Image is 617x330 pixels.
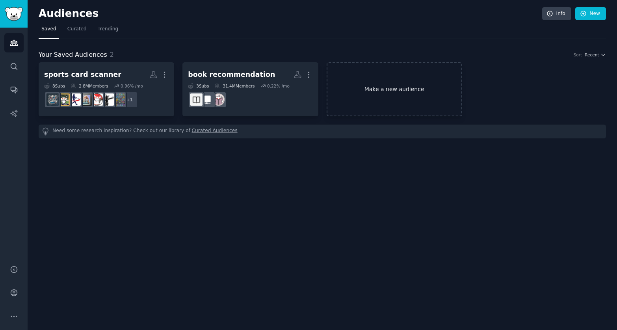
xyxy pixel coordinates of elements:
a: Info [542,7,571,21]
div: 31.4M Members [214,83,255,89]
span: Curated [67,26,87,33]
div: 8 Sub s [44,83,65,89]
div: 0.96 % /mo [121,83,143,89]
img: sportscards [46,93,59,106]
img: baseballcards [58,93,70,106]
img: suggestmeabook [201,93,214,106]
span: 2 [110,51,114,58]
span: Trending [98,26,118,33]
div: 2.8M Members [71,83,108,89]
h2: Audiences [39,7,542,20]
span: Your Saved Audiences [39,50,107,60]
img: SportsCardTracker [69,93,81,106]
img: PokemonTCG [91,93,103,106]
button: Recent [585,52,606,58]
div: 0.22 % /mo [267,83,290,89]
div: + 1 [121,91,138,108]
img: footballcards [80,93,92,106]
img: books [212,93,225,106]
a: book recommendation3Subs31.4MMembers0.22% /mobookssuggestmeabookbooksuggestions [182,62,318,116]
a: Trending [95,23,121,39]
a: Curated [65,23,89,39]
a: Curated Audiences [192,127,238,136]
div: sports card scanner [44,70,121,80]
img: PokemonCardValue [113,93,125,106]
div: Sort [574,52,582,58]
a: Saved [39,23,59,39]
a: sports card scanner8Subs2.8MMembers0.96% /mo+1PokemonCardValueyugiohPokemonTCGfootballcardsSports... [39,62,174,116]
a: New [575,7,606,21]
img: yugioh [102,93,114,106]
img: booksuggestions [190,93,203,106]
div: 3 Sub s [188,83,209,89]
span: Saved [41,26,56,33]
a: Make a new audience [327,62,462,116]
img: GummySearch logo [5,7,23,21]
div: book recommendation [188,70,275,80]
span: Recent [585,52,599,58]
div: Need some research inspiration? Check out our library of [39,125,606,138]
